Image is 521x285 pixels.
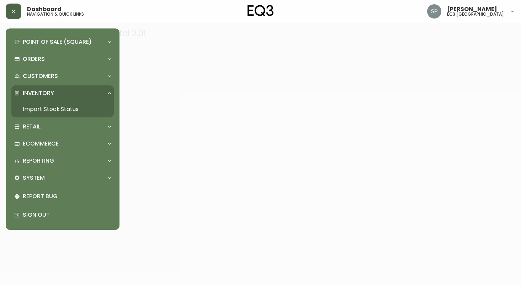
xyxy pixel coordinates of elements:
div: Reporting [11,153,114,169]
div: Sign Out [11,206,114,224]
p: System [23,174,45,182]
h5: eq3 [GEOGRAPHIC_DATA] [447,12,504,16]
p: Inventory [23,89,54,97]
img: 25c0ecf8c5ed261b7fd55956ee48612f [427,4,441,19]
img: logo [248,5,274,16]
p: Retail [23,123,41,131]
h5: navigation & quick links [27,12,84,16]
p: Ecommerce [23,140,59,148]
p: Orders [23,55,45,63]
p: Sign Out [23,211,111,219]
span: Dashboard [27,6,62,12]
div: Retail [11,119,114,134]
div: Report Bug [11,187,114,206]
span: [PERSON_NAME] [447,6,497,12]
div: System [11,170,114,186]
p: Report Bug [23,192,111,200]
p: Reporting [23,157,54,165]
div: Orders [11,51,114,67]
div: Customers [11,68,114,84]
div: Inventory [11,85,114,101]
div: Ecommerce [11,136,114,152]
a: Import Stock Status [11,101,114,117]
p: Point of Sale (Square) [23,38,92,46]
p: Customers [23,72,58,80]
div: Point of Sale (Square) [11,34,114,50]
